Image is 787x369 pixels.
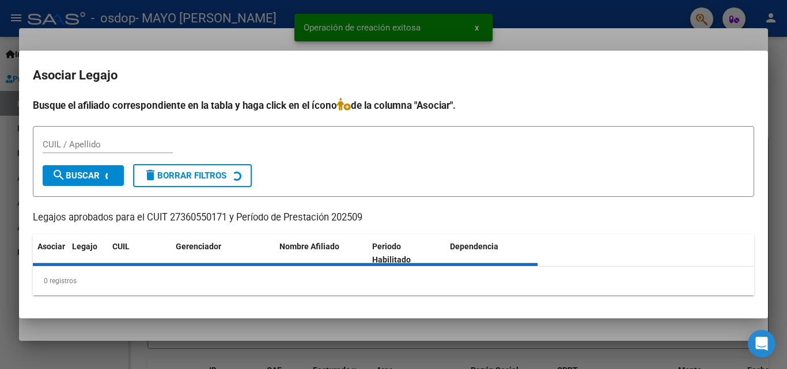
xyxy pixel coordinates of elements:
[33,211,754,225] p: Legajos aprobados para el CUIT 27360550171 y Período de Prestación 202509
[43,165,124,186] button: Buscar
[72,242,97,251] span: Legajo
[67,234,108,272] datatable-header-cell: Legajo
[33,234,67,272] datatable-header-cell: Asociar
[372,242,411,264] span: Periodo Habilitado
[133,164,252,187] button: Borrar Filtros
[33,267,754,295] div: 0 registros
[143,170,226,181] span: Borrar Filtros
[176,242,221,251] span: Gerenciador
[112,242,130,251] span: CUIL
[37,242,65,251] span: Asociar
[52,170,100,181] span: Buscar
[33,98,754,113] h4: Busque el afiliado correspondiente en la tabla y haga click en el ícono de la columna "Asociar".
[445,234,538,272] datatable-header-cell: Dependencia
[52,168,66,182] mat-icon: search
[33,64,754,86] h2: Asociar Legajo
[143,168,157,182] mat-icon: delete
[279,242,339,251] span: Nombre Afiliado
[275,234,368,272] datatable-header-cell: Nombre Afiliado
[450,242,498,251] span: Dependencia
[368,234,445,272] datatable-header-cell: Periodo Habilitado
[108,234,171,272] datatable-header-cell: CUIL
[748,330,775,357] div: Open Intercom Messenger
[171,234,275,272] datatable-header-cell: Gerenciador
